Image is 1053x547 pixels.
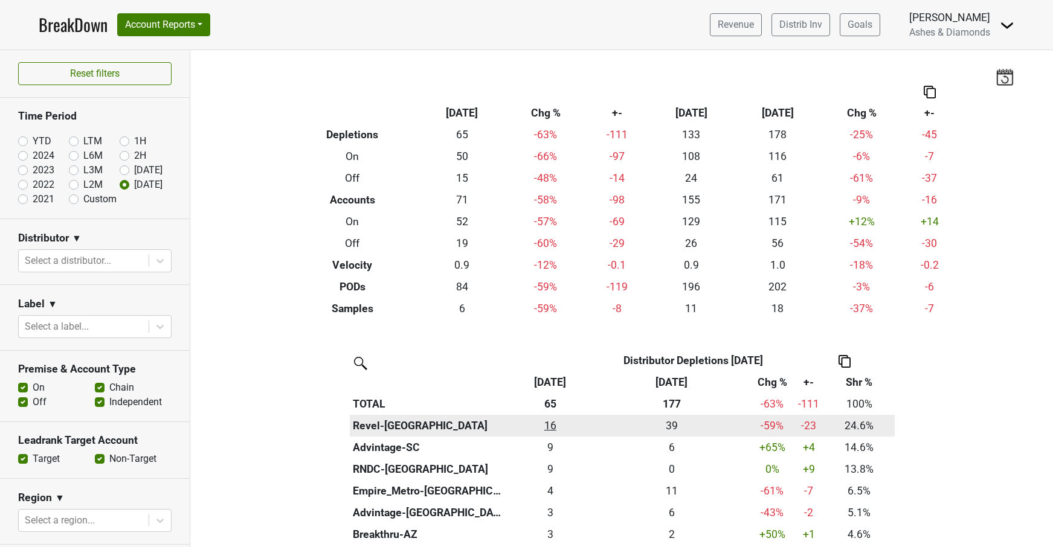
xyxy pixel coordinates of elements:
[648,298,734,319] td: 11
[839,355,851,368] img: Copy to clipboard
[750,502,794,523] td: -43 %
[586,232,648,254] td: -29
[350,353,369,372] img: filter
[710,13,762,36] a: Revenue
[18,363,172,376] h3: Premise & Account Type
[83,149,103,163] label: L6M
[909,10,990,25] div: [PERSON_NAME]
[824,458,895,480] td: 13.8%
[350,502,507,523] th: Advintage-[GEOGRAPHIC_DATA]
[507,415,593,437] td: 16
[902,254,957,276] td: -0.2
[648,102,734,124] th: [DATE]
[507,437,593,458] td: 9.49
[510,526,590,542] div: 3
[39,12,108,37] a: BreakDown
[350,458,507,480] th: RNDC-[GEOGRAPHIC_DATA]
[586,189,648,211] td: -98
[735,146,821,167] td: 116
[648,232,734,254] td: 26
[750,415,794,437] td: -59 %
[821,167,902,189] td: -61 %
[593,502,750,523] th: 5.790
[902,102,957,124] th: +-
[596,418,747,433] div: 39
[593,371,750,393] th: Sep '24: activate to sort column ascending
[109,380,134,395] label: Chain
[33,380,45,395] label: On
[735,298,821,319] td: 18
[419,232,505,254] td: 19
[505,124,586,146] td: -63 %
[821,276,902,298] td: -3 %
[507,393,593,415] th: 65
[593,523,750,545] th: 2.000
[33,149,54,163] label: 2024
[505,146,586,167] td: -66 %
[18,298,45,310] h3: Label
[83,134,102,149] label: LTM
[596,483,747,499] div: 11
[350,480,507,502] th: Empire_Metro-[GEOGRAPHIC_DATA]
[902,146,957,167] td: -7
[924,86,936,98] img: Copy to clipboard
[286,189,419,211] th: Accounts
[824,393,895,415] td: 100%
[18,434,172,447] h3: Leadrank Target Account
[648,146,734,167] td: 108
[286,232,419,254] th: Off
[419,211,505,232] td: 52
[419,189,505,211] td: 71
[593,480,750,502] th: 10.916
[350,393,507,415] th: TOTAL
[134,178,163,192] label: [DATE]
[286,298,419,319] th: Samples
[596,461,747,477] div: 0
[648,124,734,146] td: 133
[18,232,69,245] h3: Distributor
[505,254,586,276] td: -12 %
[761,398,784,410] span: -63%
[18,62,172,85] button: Reset filters
[419,146,505,167] td: 50
[48,297,57,312] span: ▼
[596,526,747,542] div: 2
[909,27,990,38] span: Ashes & Diamonds
[83,178,103,192] label: L2M
[419,167,505,189] td: 15
[821,146,902,167] td: -6 %
[505,298,586,319] td: -59 %
[821,298,902,319] td: -37 %
[750,437,794,458] td: +65 %
[596,440,747,455] div: 6
[286,211,419,232] th: On
[419,254,505,276] td: 0.9
[286,167,419,189] th: Off
[797,505,821,520] div: -2
[510,505,590,520] div: 3
[586,124,648,146] td: -111
[109,395,162,409] label: Independent
[648,211,734,232] td: 129
[750,523,794,545] td: +50 %
[350,523,507,545] th: Breakthru-AZ
[824,437,895,458] td: 14.6%
[824,371,895,393] th: Shr %: activate to sort column ascending
[648,167,734,189] td: 24
[510,483,590,499] div: 4
[593,458,750,480] th: 0
[507,371,593,393] th: Sep '25: activate to sort column ascending
[821,124,902,146] td: -25 %
[735,124,821,146] td: 178
[824,523,895,545] td: 4.6%
[593,350,794,371] th: Distributor Depletions [DATE]
[750,458,794,480] td: 0 %
[55,491,65,505] span: ▼
[505,211,586,232] td: -57 %
[505,232,586,254] td: -60 %
[735,276,821,298] td: 202
[794,371,824,393] th: +-: activate to sort column ascending
[134,149,146,163] label: 2H
[505,276,586,298] td: -59 %
[419,124,505,146] td: 65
